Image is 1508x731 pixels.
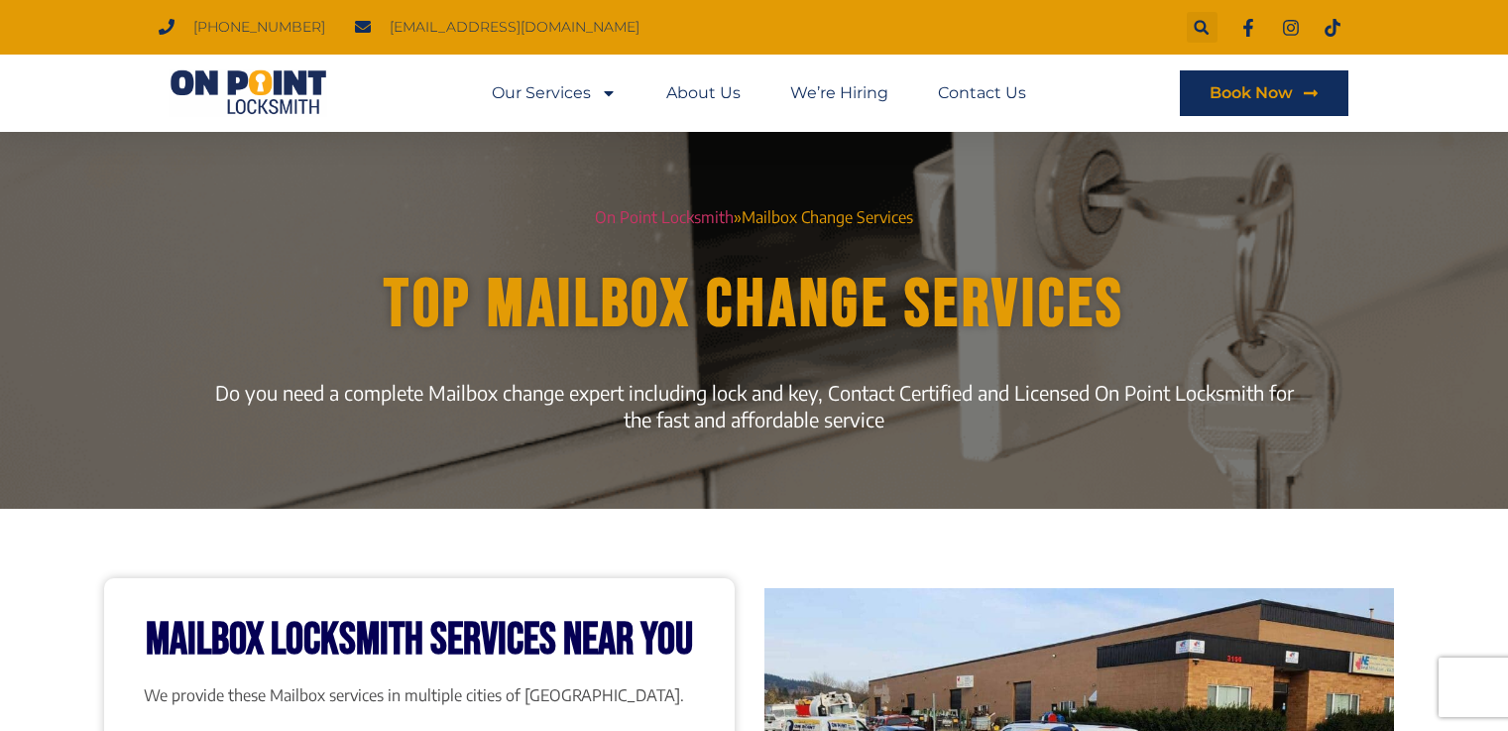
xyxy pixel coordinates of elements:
[790,70,888,116] a: We’re Hiring
[220,268,1289,342] h1: Top Mailbox Change Services
[203,379,1306,432] p: Do you need a complete Mailbox change expert including lock and key, Contact Certified and Licens...
[203,204,1306,231] nav: breadcrumbs
[1180,70,1348,116] a: Book Now
[492,70,617,116] a: Our Services
[492,70,1026,116] nav: Menu
[144,618,695,663] h2: Mailbox Locksmith Services Near you
[188,14,325,41] span: [PHONE_NUMBER]
[742,207,913,227] span: Mailbox Change Services
[666,70,741,116] a: About Us
[734,207,742,227] span: »
[144,682,695,709] p: We provide these Mailbox services in multiple cities of [GEOGRAPHIC_DATA].
[595,207,734,227] a: On Point Locksmith
[385,14,639,41] span: [EMAIL_ADDRESS][DOMAIN_NAME]
[938,70,1026,116] a: Contact Us
[1210,85,1293,101] span: Book Now
[1187,12,1218,43] div: Search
